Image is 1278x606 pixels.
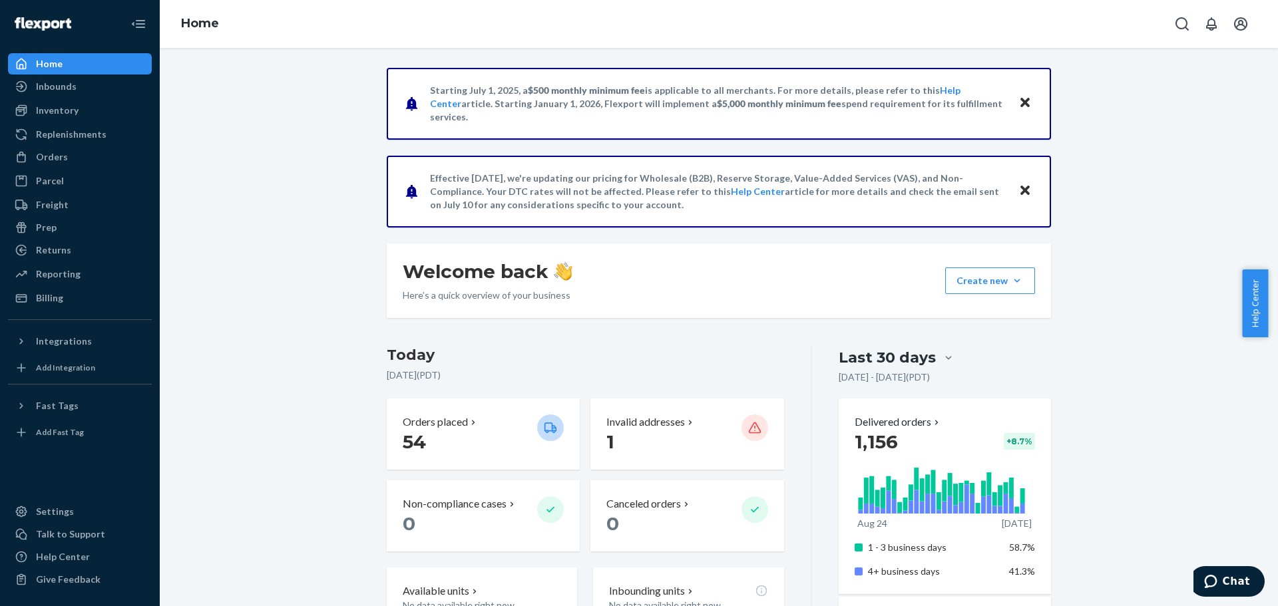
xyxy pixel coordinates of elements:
button: Close Navigation [125,11,152,37]
p: [DATE] ( PDT ) [387,369,784,382]
a: Reporting [8,263,152,285]
a: Help Center [8,546,152,567]
div: Give Feedback [36,573,101,586]
div: + 8.7 % [1004,433,1035,450]
a: Replenishments [8,124,152,145]
span: $5,000 monthly minimum fee [717,98,841,109]
div: Reporting [36,267,81,281]
a: Help Center [731,186,785,197]
button: Fast Tags [8,395,152,416]
span: 58.7% [1009,541,1035,553]
p: Here’s a quick overview of your business [403,289,572,302]
h1: Welcome back [403,259,572,283]
div: Prep [36,221,57,234]
button: Integrations [8,331,152,352]
p: Orders placed [403,414,468,430]
p: Effective [DATE], we're updating our pricing for Wholesale (B2B), Reserve Storage, Value-Added Se... [430,172,1006,212]
p: [DATE] - [DATE] ( PDT ) [839,371,930,384]
span: 0 [403,512,415,535]
a: Parcel [8,170,152,192]
a: Add Integration [8,357,152,379]
a: Returns [8,239,152,261]
span: 41.3% [1009,565,1035,577]
p: Inbounding units [609,583,685,599]
div: Freight [36,198,69,212]
p: Starting July 1, 2025, a is applicable to all merchants. For more details, please refer to this a... [430,84,1006,124]
a: Home [181,16,219,31]
div: Settings [36,505,74,518]
button: Canceled orders 0 [590,480,783,551]
a: Add Fast Tag [8,422,152,443]
a: Inventory [8,100,152,121]
p: Non-compliance cases [403,496,507,512]
a: Freight [8,194,152,216]
button: Delivered orders [855,414,942,430]
div: Returns [36,243,71,257]
div: Add Fast Tag [36,426,84,438]
div: Talk to Support [36,528,105,541]
div: Add Integration [36,362,95,373]
p: Aug 24 [857,517,887,530]
div: Help Center [36,550,90,563]
span: 54 [403,430,426,453]
div: Parcel [36,174,64,188]
button: Open notifications [1198,11,1225,37]
a: Home [8,53,152,75]
div: Orders [36,150,68,164]
div: Billing [36,291,63,305]
p: 4+ business days [868,565,999,578]
a: Settings [8,501,152,522]
button: Orders placed 54 [387,398,580,470]
button: Close [1016,182,1034,201]
ol: breadcrumbs [170,5,230,43]
div: Last 30 days [839,347,936,368]
div: Inventory [36,104,79,117]
img: hand-wave emoji [554,262,572,281]
button: Non-compliance cases 0 [387,480,580,551]
button: Invalid addresses 1 [590,398,783,470]
p: Canceled orders [606,496,681,512]
div: Replenishments [36,128,106,141]
a: Billing [8,287,152,309]
span: 1 [606,430,614,453]
div: Inbounds [36,80,77,93]
p: 1 - 3 business days [868,541,999,554]
span: 1,156 [855,430,898,453]
button: Help Center [1242,269,1268,337]
img: Flexport logo [15,17,71,31]
span: $500 monthly minimum fee [528,84,645,96]
a: Inbounds [8,76,152,97]
a: Prep [8,217,152,238]
p: [DATE] [1002,517,1032,530]
button: Create new [945,267,1035,294]
div: Fast Tags [36,399,79,412]
button: Talk to Support [8,524,152,545]
button: Give Feedback [8,569,152,590]
a: Orders [8,146,152,168]
p: Available units [403,583,469,599]
button: Close [1016,94,1034,113]
div: Integrations [36,335,92,348]
button: Open Search Box [1169,11,1195,37]
iframe: Opens a widget where you can chat to one of our agents [1193,566,1265,599]
span: 0 [606,512,619,535]
p: Invalid addresses [606,414,685,430]
div: Home [36,57,63,71]
button: Open account menu [1227,11,1254,37]
h3: Today [387,345,784,366]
